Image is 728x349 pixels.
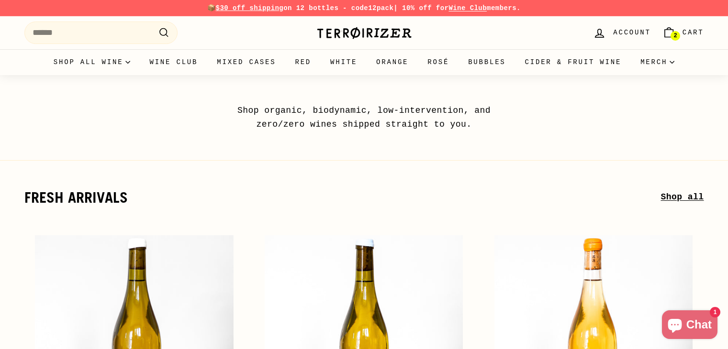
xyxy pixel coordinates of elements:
[659,310,720,341] inbox-online-store-chat: Shopify online store chat
[44,49,140,75] summary: Shop all wine
[216,4,284,12] span: $30 off shipping
[613,27,650,38] span: Account
[216,104,513,131] p: Shop organic, biodynamic, low-intervention, and zero/zero wines shipped straight to you.
[661,190,704,204] a: Shop all
[683,27,704,38] span: Cart
[459,49,515,75] a: Bubbles
[418,49,459,75] a: Rosé
[24,3,704,13] p: 📦 on 12 bottles - code | 10% off for members.
[515,49,631,75] a: Cider & Fruit Wine
[657,19,710,47] a: Cart
[285,49,321,75] a: Red
[207,49,285,75] a: Mixed Cases
[5,49,723,75] div: Primary
[321,49,367,75] a: White
[367,49,418,75] a: Orange
[448,4,487,12] a: Wine Club
[587,19,656,47] a: Account
[631,49,684,75] summary: Merch
[368,4,393,12] strong: 12pack
[673,33,677,39] span: 2
[140,49,207,75] a: Wine Club
[24,189,661,206] h2: fresh arrivals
